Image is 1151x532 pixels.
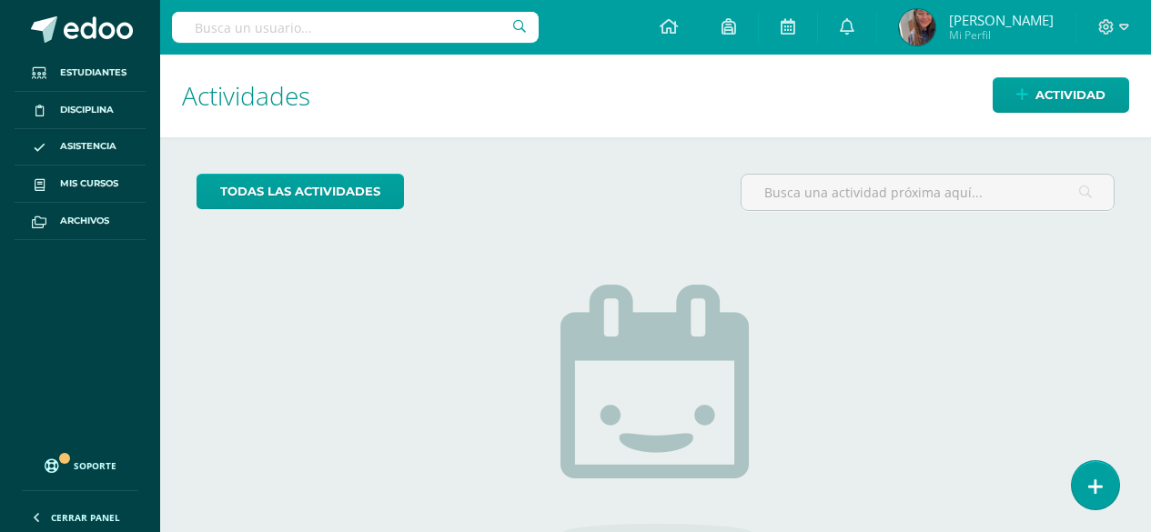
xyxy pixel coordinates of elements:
[60,214,109,228] span: Archivos
[60,65,126,80] span: Estudiantes
[15,166,146,203] a: Mis cursos
[60,139,116,154] span: Asistencia
[51,511,120,524] span: Cerrar panel
[15,55,146,92] a: Estudiantes
[742,175,1114,210] input: Busca una actividad próxima aquí...
[15,203,146,240] a: Archivos
[182,55,1129,137] h1: Actividades
[949,27,1054,43] span: Mi Perfil
[60,176,118,191] span: Mis cursos
[15,129,146,166] a: Asistencia
[22,441,138,486] a: Soporte
[899,9,935,45] img: d7bc6488d7c14284abb586cbdefc7214.png
[60,103,114,117] span: Disciplina
[1035,78,1106,112] span: Actividad
[949,11,1054,29] span: [PERSON_NAME]
[172,12,539,43] input: Busca un usuario...
[74,459,116,472] span: Soporte
[993,77,1129,113] a: Actividad
[15,92,146,129] a: Disciplina
[197,174,404,209] a: todas las Actividades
